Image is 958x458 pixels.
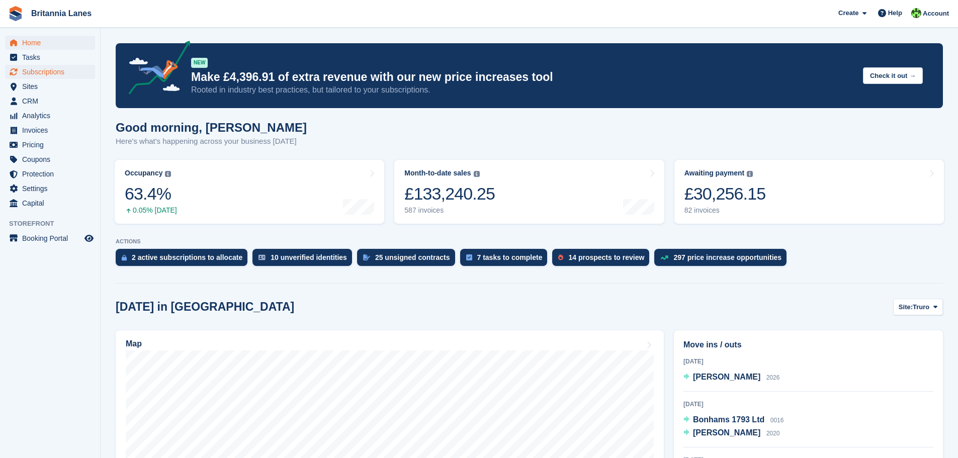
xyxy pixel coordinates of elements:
div: 14 prospects to review [568,253,644,261]
span: Truro [913,302,929,312]
span: Account [923,9,949,19]
div: 0.05% [DATE] [125,206,177,215]
h2: [DATE] in [GEOGRAPHIC_DATA] [116,300,294,314]
a: menu [5,79,95,94]
span: Tasks [22,50,82,64]
p: Rooted in industry best practices, but tailored to your subscriptions. [191,84,855,96]
div: 82 invoices [684,206,766,215]
h1: Good morning, [PERSON_NAME] [116,121,307,134]
a: menu [5,36,95,50]
a: Month-to-date sales £133,240.25 587 invoices [394,160,664,224]
span: Storefront [9,219,100,229]
span: Protection [22,167,82,181]
img: price-adjustments-announcement-icon-8257ccfd72463d97f412b2fc003d46551f7dbcb40ab6d574587a9cd5c0d94... [120,41,191,98]
span: Pricing [22,138,82,152]
p: ACTIONS [116,238,943,245]
a: menu [5,152,95,166]
a: menu [5,138,95,152]
span: Invoices [22,123,82,137]
a: menu [5,167,95,181]
span: 2020 [766,430,780,437]
a: 14 prospects to review [552,249,654,271]
span: CRM [22,94,82,108]
a: Preview store [83,232,95,244]
a: menu [5,196,95,210]
span: [PERSON_NAME] [693,428,760,437]
span: Subscriptions [22,65,82,79]
h2: Move ins / outs [683,339,933,351]
span: Sites [22,79,82,94]
div: Month-to-date sales [404,169,471,177]
h2: Map [126,339,142,348]
a: Awaiting payment £30,256.15 82 invoices [674,160,944,224]
img: contract_signature_icon-13c848040528278c33f63329250d36e43548de30e8caae1d1a13099fd9432cc5.svg [363,254,370,260]
a: Britannia Lanes [27,5,96,22]
a: 7 tasks to complete [460,249,553,271]
span: Settings [22,181,82,196]
a: 25 unsigned contracts [357,249,460,271]
img: icon-info-grey-7440780725fd019a000dd9b08b2336e03edf1995a4989e88bcd33f0948082b44.svg [474,171,480,177]
button: Check it out → [863,67,923,84]
img: verify_identity-adf6edd0f0f0b5bbfe63781bf79b02c33cf7c696d77639b501bdc392416b5a36.svg [258,254,266,260]
a: [PERSON_NAME] 2026 [683,371,779,384]
div: Occupancy [125,169,162,177]
div: 7 tasks to complete [477,253,543,261]
div: 10 unverified identities [271,253,347,261]
span: Create [838,8,858,18]
div: 25 unsigned contracts [375,253,450,261]
div: Awaiting payment [684,169,745,177]
a: menu [5,94,95,108]
span: 0016 [770,417,784,424]
span: 2026 [766,374,780,381]
a: menu [5,109,95,123]
img: icon-info-grey-7440780725fd019a000dd9b08b2336e03edf1995a4989e88bcd33f0948082b44.svg [165,171,171,177]
a: Bonhams 1793 Ltd 0016 [683,414,783,427]
a: menu [5,181,95,196]
div: £133,240.25 [404,184,495,204]
p: Here's what's happening across your business [DATE] [116,136,307,147]
div: 2 active subscriptions to allocate [132,253,242,261]
div: [DATE] [683,400,933,409]
span: Bonhams 1793 Ltd [693,415,764,424]
div: 587 invoices [404,206,495,215]
img: price_increase_opportunities-93ffe204e8149a01c8c9dc8f82e8f89637d9d84a8eef4429ea346261dce0b2c0.svg [660,255,668,260]
a: menu [5,123,95,137]
img: task-75834270c22a3079a89374b754ae025e5fb1db73e45f91037f5363f120a921f8.svg [466,254,472,260]
img: Robert Parr [911,8,921,18]
a: menu [5,65,95,79]
div: 297 price increase opportunities [673,253,781,261]
span: Analytics [22,109,82,123]
img: prospect-51fa495bee0391a8d652442698ab0144808aea92771e9ea1ae160a38d050c398.svg [558,254,563,260]
a: 10 unverified identities [252,249,357,271]
a: menu [5,50,95,64]
p: Make £4,396.91 of extra revenue with our new price increases tool [191,70,855,84]
div: [DATE] [683,357,933,366]
a: menu [5,231,95,245]
div: 63.4% [125,184,177,204]
span: Site: [899,302,913,312]
span: Booking Portal [22,231,82,245]
span: Capital [22,196,82,210]
img: icon-info-grey-7440780725fd019a000dd9b08b2336e03edf1995a4989e88bcd33f0948082b44.svg [747,171,753,177]
span: [PERSON_NAME] [693,373,760,381]
div: £30,256.15 [684,184,766,204]
div: NEW [191,58,208,68]
a: 297 price increase opportunities [654,249,792,271]
img: active_subscription_to_allocate_icon-d502201f5373d7db506a760aba3b589e785aa758c864c3986d89f69b8ff3... [122,254,127,261]
span: Home [22,36,82,50]
a: [PERSON_NAME] 2020 [683,427,779,440]
span: Help [888,8,902,18]
button: Site: Truro [893,299,943,315]
a: Occupancy 63.4% 0.05% [DATE] [115,160,384,224]
span: Coupons [22,152,82,166]
a: 2 active subscriptions to allocate [116,249,252,271]
img: stora-icon-8386f47178a22dfd0bd8f6a31ec36ba5ce8667c1dd55bd0f319d3a0aa187defe.svg [8,6,23,21]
